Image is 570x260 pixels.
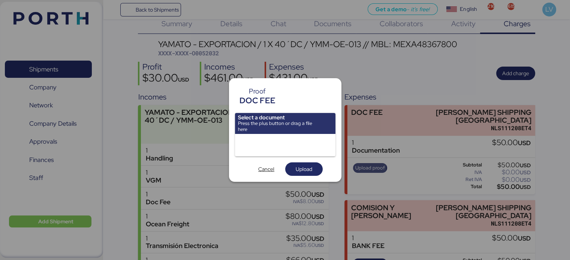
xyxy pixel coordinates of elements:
[248,162,285,176] button: Cancel
[258,165,274,174] span: Cancel
[296,165,312,174] span: Upload
[239,88,275,95] div: Proof
[285,162,323,176] button: Upload
[239,95,275,107] div: DOC FEE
